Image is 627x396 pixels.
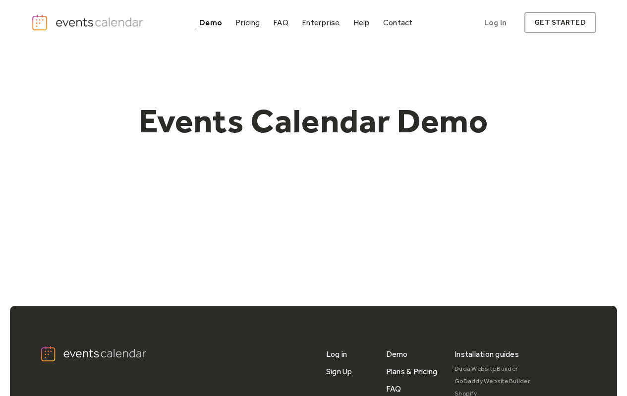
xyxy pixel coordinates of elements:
[386,363,438,380] a: Plans & Pricing
[298,16,343,29] a: Enterprise
[379,16,417,29] a: Contact
[455,375,530,388] a: GoDaddy Website Builder
[123,101,504,141] h1: Events Calendar Demo
[455,363,530,375] a: Duda Website Builder
[231,16,264,29] a: Pricing
[195,16,226,29] a: Demo
[455,345,519,363] div: Installation guides
[326,345,347,363] a: Log in
[235,20,260,25] div: Pricing
[31,14,146,32] a: home
[383,20,413,25] div: Contact
[349,16,374,29] a: Help
[269,16,292,29] a: FAQ
[326,363,352,380] a: Sign Up
[199,20,222,25] div: Demo
[273,20,288,25] div: FAQ
[474,12,516,33] a: Log In
[302,20,340,25] div: Enterprise
[524,12,595,33] a: get started
[386,345,408,363] a: Demo
[353,20,370,25] div: Help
